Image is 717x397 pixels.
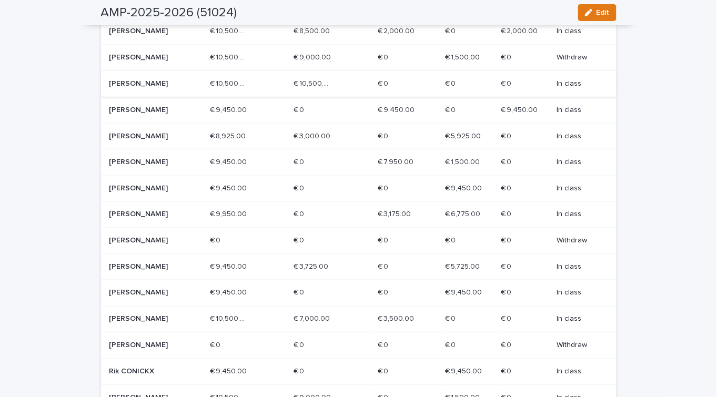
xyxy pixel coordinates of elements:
[445,261,482,272] p: € 5,725.00
[101,176,617,202] tr: [PERSON_NAME]€ 9,450.00€ 9,450.00 € 0€ 0 € 0€ 0 € 9,450.00€ 9,450.00 € 0€ 0 In class
[101,254,617,280] tr: [PERSON_NAME]€ 9,450.00€ 9,450.00 € 3,725.00€ 3,725.00 € 0€ 0 € 5,725.00€ 5,725.00 € 0€ 0 In class
[378,51,391,62] p: € 0
[378,313,417,324] p: € 3,500.00
[294,339,306,350] p: € 0
[210,156,249,167] p: € 9,450.00
[445,365,484,376] p: € 9,450.00
[294,313,332,324] p: € 7,000.00
[294,365,306,376] p: € 0
[445,235,458,246] p: € 0
[378,130,391,141] p: € 0
[109,315,185,324] p: [PERSON_NAME]
[557,53,599,62] p: Withdraw
[378,77,391,88] p: € 0
[101,149,617,176] tr: [PERSON_NAME]€ 9,450.00€ 9,450.00 € 0€ 0 € 7,950.00€ 7,950.00 € 1,500.00€ 1,500.00 € 0€ 0 In class
[557,184,599,193] p: In class
[378,182,391,193] p: € 0
[294,104,306,115] p: € 0
[294,261,330,272] p: € 3,725.00
[501,313,513,324] p: € 0
[378,287,391,298] p: € 0
[501,287,513,298] p: € 0
[557,263,599,272] p: In class
[294,77,333,88] p: € 10,500.00
[109,237,185,246] p: [PERSON_NAME]
[557,158,599,167] p: In class
[101,228,617,254] tr: [PERSON_NAME]€ 0€ 0 € 0€ 0 € 0€ 0 € 0€ 0 € 0€ 0 Withdraw
[378,104,417,115] p: € 9,450.00
[210,130,248,141] p: € 8,925.00
[101,307,617,333] tr: [PERSON_NAME]€ 10,500.00€ 10,500.00 € 7,000.00€ 7,000.00 € 3,500.00€ 3,500.00 € 0€ 0 € 0€ 0 In class
[597,9,610,16] span: Edit
[109,106,185,115] p: [PERSON_NAME]
[109,132,185,141] p: [PERSON_NAME]
[501,51,513,62] p: € 0
[109,263,185,272] p: [PERSON_NAME]
[109,289,185,298] p: [PERSON_NAME]
[101,123,617,149] tr: [PERSON_NAME]€ 8,925.00€ 8,925.00 € 3,000.00€ 3,000.00 € 0€ 0 € 5,925.00€ 5,925.00 € 0€ 0 In class
[557,132,599,141] p: In class
[294,156,306,167] p: € 0
[501,130,513,141] p: € 0
[501,208,513,219] p: € 0
[445,287,484,298] p: € 9,450.00
[557,27,599,36] p: In class
[109,210,185,219] p: [PERSON_NAME]
[501,339,513,350] p: € 0
[445,208,482,219] p: € 6,775.00
[557,79,599,88] p: In class
[445,130,483,141] p: € 5,925.00
[294,235,306,246] p: € 0
[101,332,617,359] tr: [PERSON_NAME]€ 0€ 0 € 0€ 0 € 0€ 0 € 0€ 0 € 0€ 0 Withdraw
[101,280,617,307] tr: [PERSON_NAME]€ 9,450.00€ 9,450.00 € 0€ 0 € 0€ 0 € 9,450.00€ 9,450.00 € 0€ 0 In class
[210,261,249,272] p: € 9,450.00
[578,4,617,21] button: Edit
[501,77,513,88] p: € 0
[101,18,617,45] tr: [PERSON_NAME]€ 10,500.00€ 10,500.00 € 8,500.00€ 8,500.00 € 2,000.00€ 2,000.00 € 0€ 0 € 2,000.00€ ...
[109,53,185,62] p: [PERSON_NAME]
[445,25,458,36] p: € 0
[294,51,333,62] p: € 9,000.00
[378,235,391,246] p: € 0
[109,27,185,36] p: [PERSON_NAME]
[445,182,484,193] p: € 9,450.00
[210,104,249,115] p: € 9,450.00
[294,182,306,193] p: € 0
[378,261,391,272] p: € 0
[210,51,250,62] p: € 10,500.00
[557,341,599,350] p: Withdraw
[378,365,391,376] p: € 0
[109,79,185,88] p: [PERSON_NAME]
[501,104,540,115] p: € 9,450.00
[109,184,185,193] p: [PERSON_NAME]
[210,339,223,350] p: € 0
[445,104,458,115] p: € 0
[501,182,513,193] p: € 0
[445,313,458,324] p: € 0
[210,287,249,298] p: € 9,450.00
[501,235,513,246] p: € 0
[501,261,513,272] p: € 0
[210,208,249,219] p: € 9,950.00
[210,313,250,324] p: € 10,500.00
[378,25,417,36] p: € 2,000.00
[294,208,306,219] p: € 0
[210,182,249,193] p: € 9,450.00
[109,341,185,350] p: [PERSON_NAME]
[501,365,513,376] p: € 0
[109,158,185,167] p: [PERSON_NAME]
[557,106,599,115] p: In class
[210,25,250,36] p: € 10,500.00
[101,359,617,385] tr: Rik CONICKX€ 9,450.00€ 9,450.00 € 0€ 0 € 0€ 0 € 9,450.00€ 9,450.00 € 0€ 0 In class
[378,208,413,219] p: € 3,175.00
[294,287,306,298] p: € 0
[101,97,617,123] tr: [PERSON_NAME]€ 9,450.00€ 9,450.00 € 0€ 0 € 9,450.00€ 9,450.00 € 0€ 0 € 9,450.00€ 9,450.00 In class
[557,289,599,298] p: In class
[101,70,617,97] tr: [PERSON_NAME]€ 10,500.00€ 10,500.00 € 10,500.00€ 10,500.00 € 0€ 0 € 0€ 0 € 0€ 0 In class
[210,77,250,88] p: € 10,500.00
[101,5,237,21] h2: AMP-2025-2026 (51024)
[294,130,332,141] p: € 3,000.00
[557,237,599,246] p: Withdraw
[445,51,482,62] p: € 1,500.00
[101,201,617,228] tr: [PERSON_NAME]€ 9,950.00€ 9,950.00 € 0€ 0 € 3,175.00€ 3,175.00 € 6,775.00€ 6,775.00 € 0€ 0 In class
